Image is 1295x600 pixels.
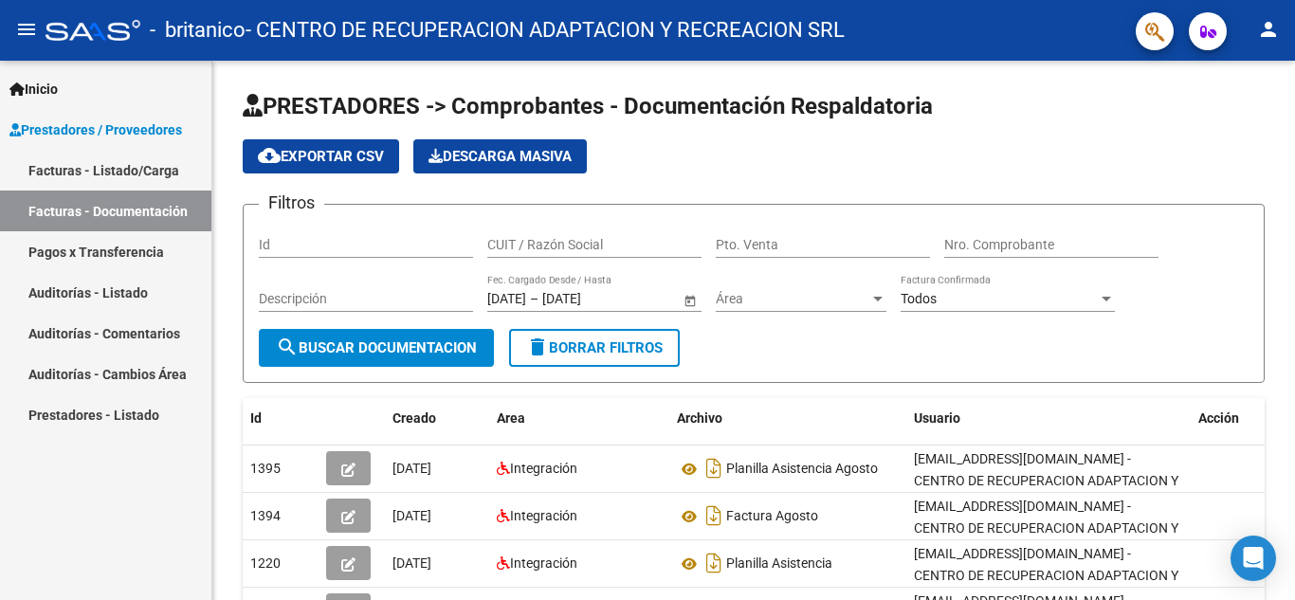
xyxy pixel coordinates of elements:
[250,555,281,571] span: 1220
[243,139,399,173] button: Exportar CSV
[716,291,869,307] span: Área
[526,339,663,356] span: Borrar Filtros
[9,119,182,140] span: Prestadores / Proveedores
[906,398,1191,439] datatable-header-cell: Usuario
[1198,410,1239,426] span: Acción
[15,18,38,41] mat-icon: menu
[914,451,1178,553] span: [EMAIL_ADDRESS][DOMAIN_NAME] - CENTRO DE RECUPERACION ADAPTACION Y RECREACION SRL CENTRO DE RECUP...
[497,410,525,426] span: Area
[413,139,587,173] button: Descarga Masiva
[510,555,577,571] span: Integración
[526,336,549,358] mat-icon: delete
[392,410,436,426] span: Creado
[680,290,700,310] button: Open calendar
[914,410,960,426] span: Usuario
[726,462,878,477] span: Planilla Asistencia Agosto
[150,9,246,51] span: - britanico
[276,336,299,358] mat-icon: search
[258,148,384,165] span: Exportar CSV
[901,291,937,306] span: Todos
[392,508,431,523] span: [DATE]
[530,291,538,307] span: –
[702,548,726,578] i: Descargar documento
[542,291,635,307] input: Fecha fin
[429,148,572,165] span: Descarga Masiva
[250,461,281,476] span: 1395
[250,508,281,523] span: 1394
[510,508,577,523] span: Integración
[509,329,680,367] button: Borrar Filtros
[914,499,1178,600] span: [EMAIL_ADDRESS][DOMAIN_NAME] - CENTRO DE RECUPERACION ADAPTACION Y RECREACION SRL CENTRO DE RECUP...
[392,461,431,476] span: [DATE]
[487,291,526,307] input: Fecha inicio
[702,453,726,483] i: Descargar documento
[259,329,494,367] button: Buscar Documentacion
[413,139,587,173] app-download-masive: Descarga masiva de comprobantes (adjuntos)
[489,398,669,439] datatable-header-cell: Area
[276,339,477,356] span: Buscar Documentacion
[702,500,726,531] i: Descargar documento
[1257,18,1280,41] mat-icon: person
[669,398,906,439] datatable-header-cell: Archivo
[258,144,281,167] mat-icon: cloud_download
[385,398,489,439] datatable-header-cell: Creado
[677,410,722,426] span: Archivo
[1231,536,1276,581] div: Open Intercom Messenger
[510,461,577,476] span: Integración
[9,79,58,100] span: Inicio
[726,509,818,524] span: Factura Agosto
[392,555,431,571] span: [DATE]
[246,9,845,51] span: - CENTRO DE RECUPERACION ADAPTACION Y RECREACION SRL
[1191,398,1286,439] datatable-header-cell: Acción
[250,410,262,426] span: Id
[259,190,324,216] h3: Filtros
[243,398,319,439] datatable-header-cell: Id
[243,93,933,119] span: PRESTADORES -> Comprobantes - Documentación Respaldatoria
[726,556,832,572] span: Planilla Asistencia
